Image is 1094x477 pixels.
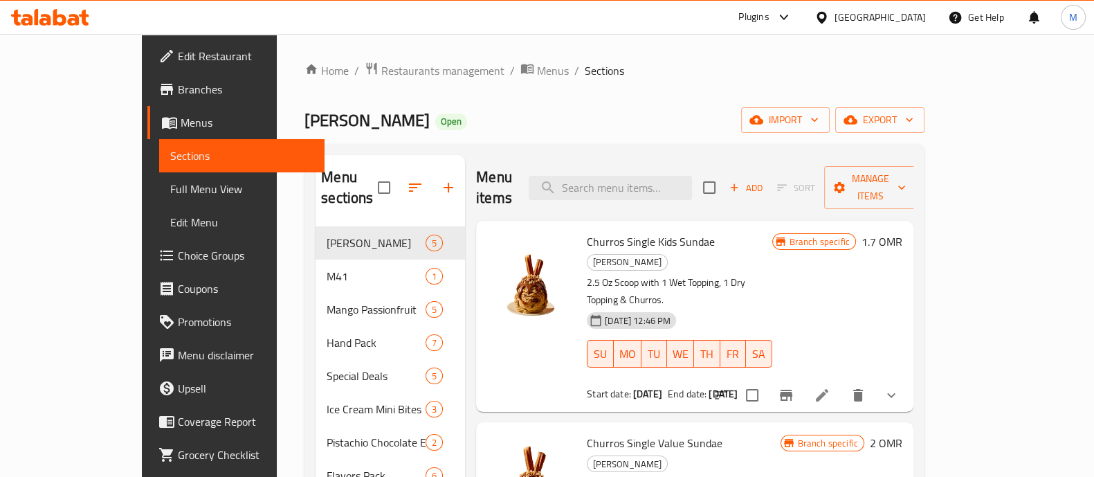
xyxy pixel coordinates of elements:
a: Restaurants management [365,62,504,80]
nav: breadcrumb [304,62,924,80]
button: Branch-specific-item [769,379,803,412]
div: Special Deals5 [316,359,465,393]
span: Choice Groups [178,247,313,264]
span: export [846,111,913,129]
span: [PERSON_NAME] [327,235,426,251]
div: Pistachio Chocolate Edition2 [316,426,465,459]
div: [GEOGRAPHIC_DATA] [835,10,926,25]
div: Ice Cream Mini Bites3 [316,393,465,426]
span: 3 [426,403,442,416]
div: M411 [316,260,465,293]
span: Edit Menu [170,214,313,231]
div: Churros Sundae [587,456,668,472]
span: 5 [426,370,442,383]
div: items [426,434,443,451]
span: SA [751,344,767,364]
button: import [741,107,830,133]
span: Promotions [178,314,313,330]
a: Edit menu item [814,387,830,404]
span: WE [673,344,689,364]
span: End date: [668,385,706,403]
div: Open [435,114,467,130]
button: Add [724,177,768,199]
span: M41 [327,268,426,285]
span: Select section first [768,177,824,199]
span: Pistachio Chocolate Edition [327,434,426,451]
a: Full Menu View [159,172,325,206]
div: [PERSON_NAME]5 [316,226,465,260]
button: WE [667,340,694,368]
h2: Menu items [476,167,512,208]
div: Mango Passionfruit5 [316,293,465,326]
button: delete [841,379,875,412]
div: Special Deals [327,368,426,384]
span: Branch specific [792,437,864,450]
div: Plugins [738,9,769,26]
b: [DATE] [633,385,662,403]
span: Restaurants management [381,62,504,79]
a: Coupons [147,272,325,305]
a: Edit Restaurant [147,39,325,73]
span: Grocery Checklist [178,447,313,463]
div: Hand Pack7 [316,326,465,359]
a: Edit Menu [159,206,325,239]
svg: Show Choices [883,387,900,404]
span: Menus [181,114,313,131]
button: show more [875,379,908,412]
span: Sections [585,62,624,79]
span: 7 [426,336,442,350]
span: Open [435,116,467,127]
input: search [529,176,692,200]
div: items [426,401,443,417]
button: FR [720,340,747,368]
span: Coverage Report [178,413,313,430]
button: TU [641,340,668,368]
a: Grocery Checklist [147,438,325,471]
span: Select all sections [370,173,399,202]
span: Edit Restaurant [178,48,313,64]
a: Upsell [147,372,325,405]
h6: 2 OMR [870,433,902,453]
button: Manage items [824,166,917,209]
span: 2 [426,436,442,449]
li: / [354,62,359,79]
div: Churros Sundae [587,254,668,271]
img: Churros Single Kids Sundae [487,232,576,321]
span: 5 [426,237,442,250]
span: MO [619,344,636,364]
div: items [426,301,443,318]
span: 1 [426,270,442,283]
div: items [426,235,443,251]
p: 2.5 Oz Scoop with 1 Wet Topping, 1 Dry Topping & Churros. [587,274,772,309]
span: Churros Single Kids Sundae [587,231,715,252]
a: Promotions [147,305,325,339]
span: Branches [178,81,313,98]
a: Menus [147,106,325,139]
div: items [426,368,443,384]
span: [DATE] 12:46 PM [599,314,676,327]
button: export [835,107,924,133]
span: Menu disclaimer [178,347,313,363]
a: Choice Groups [147,239,325,272]
button: SA [746,340,772,368]
span: Add item [724,177,768,199]
span: Select section [695,173,724,202]
a: Menu disclaimer [147,339,325,372]
button: SU [587,340,613,368]
span: SU [593,344,608,364]
span: 5 [426,303,442,316]
span: Sort sections [399,171,432,204]
a: Coverage Report [147,405,325,438]
span: Start date: [587,385,631,403]
span: Branch specific [784,235,855,249]
a: Menus [520,62,569,80]
span: Ice Cream Mini Bites [327,401,426,417]
span: TH [700,344,715,364]
span: Upsell [178,380,313,397]
a: Branches [147,73,325,106]
span: Select to update [738,381,767,410]
a: Sections [159,139,325,172]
